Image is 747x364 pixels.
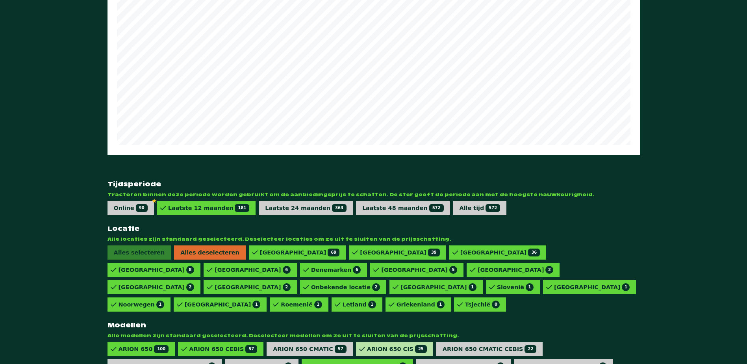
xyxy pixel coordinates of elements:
div: [GEOGRAPHIC_DATA] [381,266,457,274]
div: Alle tijd [460,204,500,212]
span: 6 [283,266,291,274]
span: 8 [186,266,194,274]
div: ARION 650 CIS [367,345,427,353]
span: 1 [252,301,260,308]
div: Laatste 48 maanden [362,204,444,212]
div: ARION 650 CMATIC CEBIS [443,345,537,353]
div: [GEOGRAPHIC_DATA] [260,249,339,256]
div: Tsjechië [465,301,500,308]
span: 1 [526,283,534,291]
div: [GEOGRAPHIC_DATA] [119,283,195,291]
div: ARION 650 [119,345,169,353]
div: [GEOGRAPHIC_DATA] [460,249,540,256]
div: Slovenië [497,283,534,291]
span: 2 [186,283,194,291]
div: Laatste 12 maanden [168,204,250,212]
div: Letland [343,301,376,308]
div: Denemarken [311,266,361,274]
span: 2 [545,266,553,274]
div: Noorwegen [119,301,164,308]
span: 90 [136,204,148,212]
span: 25 [415,345,427,353]
div: [GEOGRAPHIC_DATA] [215,266,291,274]
div: [GEOGRAPHIC_DATA] [400,283,476,291]
span: 69 [328,249,339,256]
div: [GEOGRAPHIC_DATA] [554,283,630,291]
div: Laatste 24 maanden [265,204,347,212]
span: 1 [469,283,476,291]
span: Alles selecteren [108,245,171,260]
span: 100 [154,345,169,353]
span: 1 [437,301,445,308]
strong: Locatie [108,225,640,233]
span: Alles deselecteren [174,245,246,260]
span: 57 [245,345,257,353]
span: 2 [372,283,380,291]
div: [GEOGRAPHIC_DATA] [119,266,195,274]
span: 5 [449,266,457,274]
strong: Modellen [108,321,640,329]
span: 57 [335,345,347,353]
div: Online [114,204,148,212]
span: Alle locaties zijn standaard geselecteerd. Deselecteer locaties om ze uit te sluiten van de prijs... [108,236,640,242]
span: 39 [428,249,440,256]
span: 572 [486,204,500,212]
div: [GEOGRAPHIC_DATA] [360,249,439,256]
span: 1 [156,301,164,308]
div: Onbekende locatie [311,283,380,291]
strong: Tijdsperiode [108,180,640,188]
span: 2 [283,283,291,291]
span: 363 [332,204,347,212]
div: Roemenië [281,301,322,308]
span: 36 [528,249,540,256]
span: 1 [622,283,630,291]
span: Tractoren binnen deze periode worden gebruikt om de aanbiedingsprijs te schatten. De ster geeft d... [108,191,640,198]
span: 1 [314,301,322,308]
span: Alle modellen zijn standaard geselecteerd. Deselecteer modellen om ze uit te sluiten van de prijs... [108,332,640,339]
span: 0 [492,301,500,308]
span: 6 [353,266,361,274]
span: 1 [368,301,376,308]
span: 22 [525,345,536,353]
div: [GEOGRAPHIC_DATA] [185,301,261,308]
div: ARION 650 CEBIS [189,345,257,353]
span: 572 [429,204,444,212]
div: Griekenland [397,301,445,308]
span: 181 [235,204,249,212]
div: [GEOGRAPHIC_DATA] [478,266,554,274]
div: [GEOGRAPHIC_DATA] [215,283,291,291]
div: ARION 650 CMATIC [273,345,346,353]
